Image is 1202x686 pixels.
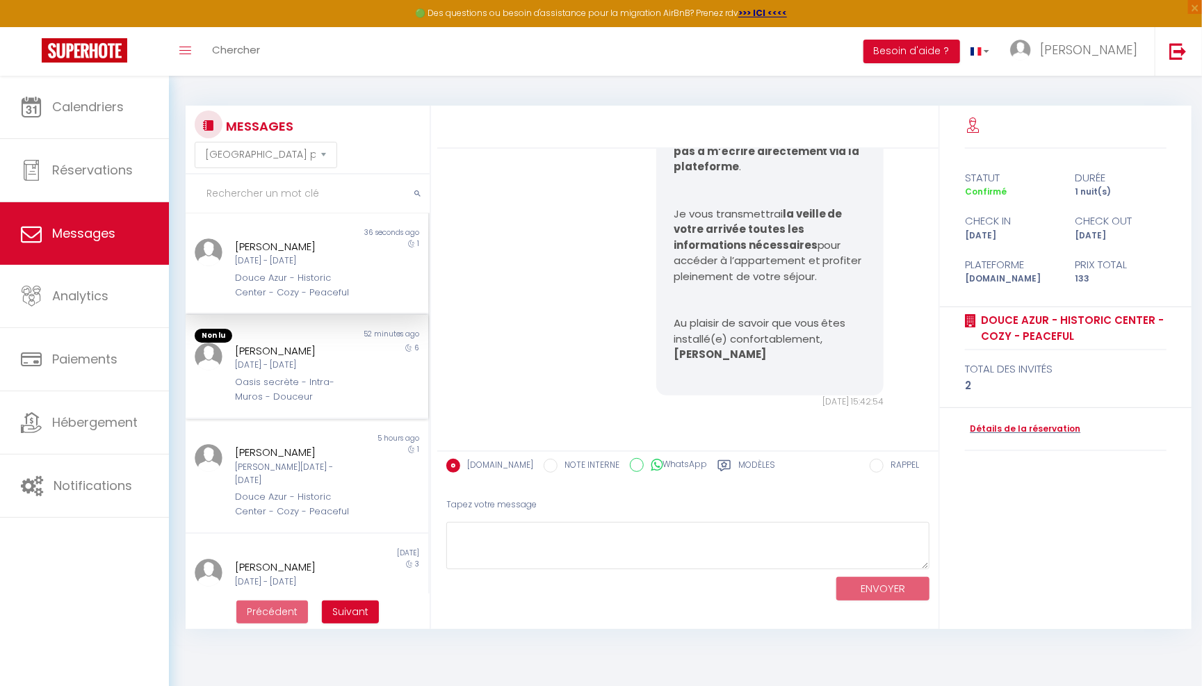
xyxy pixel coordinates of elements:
[1066,213,1176,229] div: check out
[52,98,124,115] span: Calendriers
[247,605,298,619] span: Précédent
[235,444,358,461] div: [PERSON_NAME]
[965,361,1166,377] div: total des invités
[415,559,419,569] span: 3
[307,548,428,559] div: [DATE]
[195,559,222,587] img: ...
[235,559,358,575] div: [PERSON_NAME]
[674,206,845,252] strong: la veille de votre arrivée toutes les informations nécessaires
[195,238,222,266] img: ...
[965,377,1166,394] div: 2
[1066,256,1176,273] div: Prix total
[956,213,1066,229] div: check in
[202,27,270,76] a: Chercher
[186,174,430,213] input: Rechercher un mot clé
[42,38,127,63] img: Super Booking
[414,343,419,353] span: 6
[235,359,358,372] div: [DATE] - [DATE]
[235,238,358,255] div: [PERSON_NAME]
[674,206,867,285] p: Je vous transmettrai pour accéder à l’appartement et profiter pleinement de votre séjour.
[644,458,707,473] label: WhatsApp
[965,186,1007,197] span: Confirmé
[235,375,358,404] div: Oasis secrète - Intra-Muros - Douceur
[446,488,929,522] div: Tapez votre message
[674,316,867,363] p: Au plaisir de savoir que vous êtes installé(e) confortablement,
[674,347,766,361] strong: [PERSON_NAME]
[956,229,1066,243] div: [DATE]
[332,605,368,619] span: Suivant
[52,224,115,242] span: Messages
[1169,42,1187,60] img: logout
[884,459,919,474] label: RAPPEL
[863,40,960,63] button: Besoin d'aide ?
[222,111,293,142] h3: MESSAGES
[195,343,222,370] img: ...
[1010,40,1031,60] img: ...
[195,444,222,472] img: ...
[235,254,358,268] div: [DATE] - [DATE]
[976,312,1166,345] a: Douce Azur - Historic Center - Cozy - Peaceful
[235,575,358,589] div: [DATE] - [DATE]
[52,161,133,179] span: Réservations
[212,42,260,57] span: Chercher
[738,459,775,476] label: Modèles
[1066,170,1176,186] div: durée
[307,329,428,343] div: 52 minutes ago
[656,395,884,409] div: [DATE] 15:42:54
[322,601,379,624] button: Next
[1066,272,1176,286] div: 133
[195,329,232,343] span: Non lu
[52,350,117,368] span: Paiements
[235,461,358,487] div: [PERSON_NAME][DATE] - [DATE]
[54,477,132,494] span: Notifications
[965,423,1080,436] a: Détails de la réservation
[235,592,358,621] div: Douce Azur - Historic Center - Cozy - Peaceful
[1000,27,1155,76] a: ... [PERSON_NAME]
[417,444,419,455] span: 1
[52,414,138,431] span: Hébergement
[417,238,419,249] span: 1
[1040,41,1137,58] span: [PERSON_NAME]
[52,287,108,304] span: Analytics
[1066,186,1176,199] div: 1 nuit(s)
[235,343,358,359] div: [PERSON_NAME]
[235,271,358,300] div: Douce Azur - Historic Center - Cozy - Peaceful
[236,601,308,624] button: Previous
[956,272,1066,286] div: [DOMAIN_NAME]
[956,170,1066,186] div: statut
[460,459,533,474] label: [DOMAIN_NAME]
[956,256,1066,273] div: Plateforme
[674,128,862,174] strong: n’hésitez pas à m’écrire directement via la plateforme
[307,227,428,238] div: 36 seconds ago
[235,490,358,518] div: Douce Azur - Historic Center - Cozy - Peaceful
[307,433,428,444] div: 5 hours ago
[836,577,929,601] button: ENVOYER
[558,459,619,474] label: NOTE INTERNE
[1066,229,1176,243] div: [DATE]
[738,7,787,19] a: >>> ICI <<<<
